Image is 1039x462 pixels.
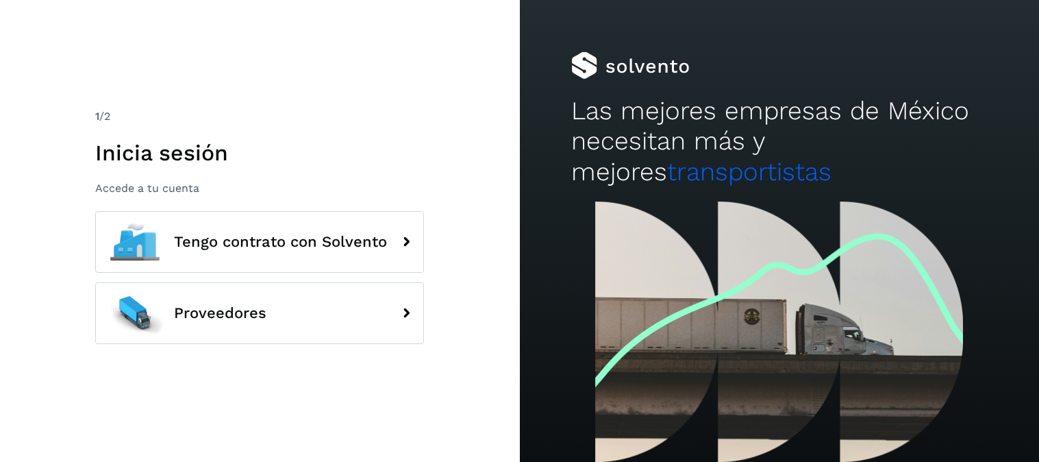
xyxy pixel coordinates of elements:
[95,211,424,273] button: Tengo contrato con Solvento
[571,96,987,187] h2: Las mejores empresas de México necesitan más y mejores
[95,108,424,125] div: /2
[95,282,424,344] button: Proveedores
[174,234,387,250] span: Tengo contrato con Solvento
[95,110,99,123] span: 1
[95,182,424,195] p: Accede a tu cuenta
[95,140,424,166] h1: Inicia sesión
[667,157,831,186] span: transportistas
[174,305,266,321] span: Proveedores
